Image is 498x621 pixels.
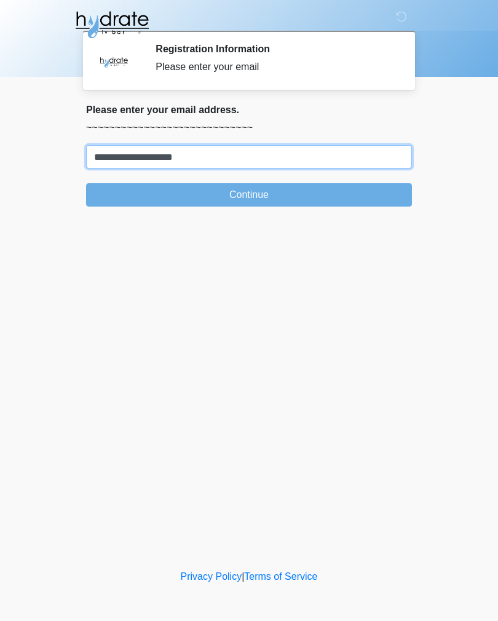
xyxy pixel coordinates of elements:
h2: Please enter your email address. [86,104,412,116]
img: Hydrate IV Bar - Fort Collins Logo [74,9,150,40]
button: Continue [86,183,412,207]
div: Please enter your email [156,60,393,74]
a: Privacy Policy [181,571,242,582]
a: | [242,571,244,582]
p: ~~~~~~~~~~~~~~~~~~~~~~~~~~~~~ [86,121,412,135]
img: Agent Avatar [95,43,132,80]
a: Terms of Service [244,571,317,582]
